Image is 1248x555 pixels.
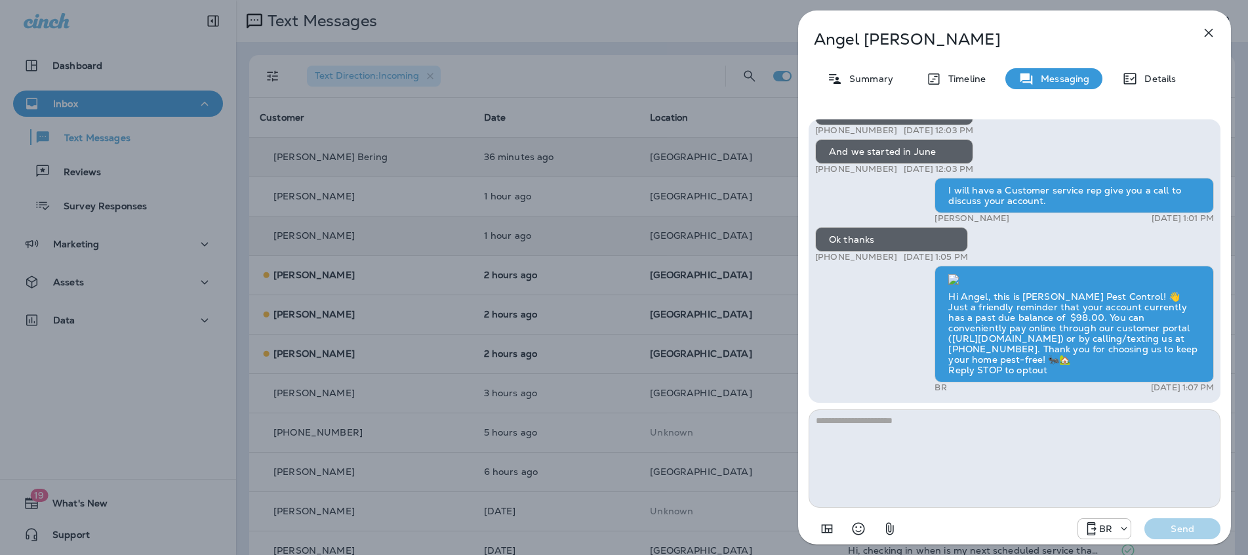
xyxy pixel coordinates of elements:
[1099,524,1112,534] p: BR
[843,73,893,84] p: Summary
[815,139,973,164] div: And we started in June
[845,516,872,542] button: Select an emoji
[815,252,897,262] p: [PHONE_NUMBER]
[1138,73,1176,84] p: Details
[904,252,968,262] p: [DATE] 1:05 PM
[904,125,973,136] p: [DATE] 12:03 PM
[815,125,897,136] p: [PHONE_NUMBER]
[1151,382,1214,393] p: [DATE] 1:07 PM
[814,516,840,542] button: Add in a premade template
[942,73,986,84] p: Timeline
[1034,73,1089,84] p: Messaging
[1152,213,1214,224] p: [DATE] 1:01 PM
[948,274,959,285] img: twilio-download
[935,382,946,393] p: BR
[904,164,973,175] p: [DATE] 12:03 PM
[935,178,1214,213] div: I will have a Customer service rep give you a call to discuss your account.
[1078,521,1131,537] div: +1 (225) 577-6368
[814,30,1172,49] p: Angel [PERSON_NAME]
[815,227,968,252] div: Ok thanks
[935,266,1214,382] div: Hi Angel, this is [PERSON_NAME] Pest Control! 👋 Just a friendly reminder that your account curren...
[815,164,897,175] p: [PHONE_NUMBER]
[935,213,1009,224] p: [PERSON_NAME]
